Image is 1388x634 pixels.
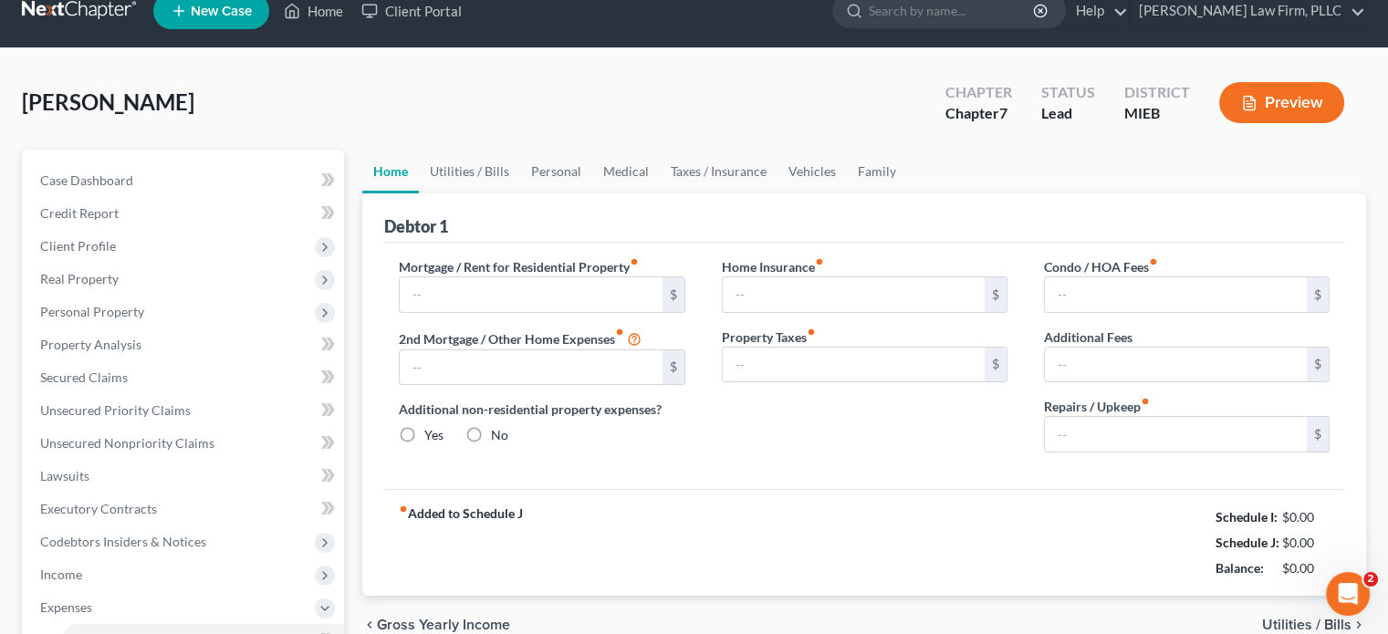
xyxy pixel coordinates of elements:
i: chevron_right [1351,618,1366,632]
span: Client Profile [40,238,116,254]
span: Gross Yearly Income [377,618,510,632]
a: Executory Contracts [26,493,344,525]
iframe: Intercom live chat [1326,572,1370,616]
div: $0.00 [1282,534,1331,552]
div: $ [985,277,1007,312]
label: Repairs / Upkeep [1044,397,1150,416]
span: 7 [999,104,1007,121]
div: $ [1307,348,1329,382]
a: Credit Report [26,197,344,230]
span: Real Property [40,271,119,286]
i: fiber_manual_record [807,327,816,337]
a: Case Dashboard [26,164,344,197]
button: chevron_left Gross Yearly Income [362,618,510,632]
a: Medical [592,150,660,193]
span: Income [40,566,82,582]
div: $0.00 [1282,508,1331,526]
label: No [491,426,508,444]
a: Utilities / Bills [419,150,520,193]
span: Executory Contracts [40,501,157,516]
i: fiber_manual_record [615,327,624,337]
div: Lead [1041,103,1095,124]
label: Additional Fees [1044,327,1132,347]
button: Preview [1219,82,1344,123]
input: -- [723,277,985,312]
strong: Schedule J: [1216,535,1279,550]
strong: Schedule I: [1216,509,1278,525]
i: fiber_manual_record [1141,397,1150,406]
i: chevron_left [362,618,377,632]
span: 2 [1363,572,1378,587]
a: Personal [520,150,592,193]
div: Chapter [945,103,1012,124]
span: [PERSON_NAME] [22,88,194,115]
span: New Case [191,5,252,18]
span: Unsecured Nonpriority Claims [40,435,214,451]
div: $ [663,277,684,312]
i: fiber_manual_record [1149,257,1158,266]
span: Credit Report [40,205,119,221]
div: Chapter [945,82,1012,103]
span: Codebtors Insiders & Notices [40,534,206,549]
strong: Added to Schedule J [399,504,523,581]
div: $0.00 [1282,559,1331,577]
a: Lawsuits [26,460,344,493]
span: Lawsuits [40,468,89,483]
a: Secured Claims [26,361,344,394]
a: Home [362,150,419,193]
a: Taxes / Insurance [660,150,777,193]
span: Unsecured Priority Claims [40,402,191,418]
a: Vehicles [777,150,847,193]
a: Unsecured Nonpriority Claims [26,427,344,460]
span: Case Dashboard [40,172,133,188]
div: Debtor 1 [384,215,448,237]
span: Utilities / Bills [1262,618,1351,632]
label: Home Insurance [722,257,824,276]
a: Family [847,150,907,193]
strong: Balance: [1216,560,1264,576]
label: 2nd Mortgage / Other Home Expenses [399,327,642,349]
input: -- [400,350,662,385]
input: -- [1045,277,1307,312]
input: -- [1045,417,1307,452]
input: -- [400,277,662,312]
span: Expenses [40,599,92,615]
a: Unsecured Priority Claims [26,394,344,427]
i: fiber_manual_record [399,504,408,514]
div: $ [663,350,684,385]
a: Property Analysis [26,328,344,361]
input: -- [723,348,985,382]
div: $ [1307,417,1329,452]
label: Mortgage / Rent for Residential Property [399,257,639,276]
button: Utilities / Bills chevron_right [1262,618,1366,632]
i: fiber_manual_record [630,257,639,266]
span: Property Analysis [40,337,141,352]
input: -- [1045,348,1307,382]
label: Property Taxes [722,327,816,347]
label: Additional non-residential property expenses? [399,400,684,419]
div: Status [1041,82,1095,103]
span: Secured Claims [40,369,128,385]
div: MIEB [1124,103,1190,124]
label: Yes [424,426,444,444]
div: District [1124,82,1190,103]
div: $ [985,348,1007,382]
span: Personal Property [40,304,144,319]
i: fiber_manual_record [815,257,824,266]
label: Condo / HOA Fees [1044,257,1158,276]
div: $ [1307,277,1329,312]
